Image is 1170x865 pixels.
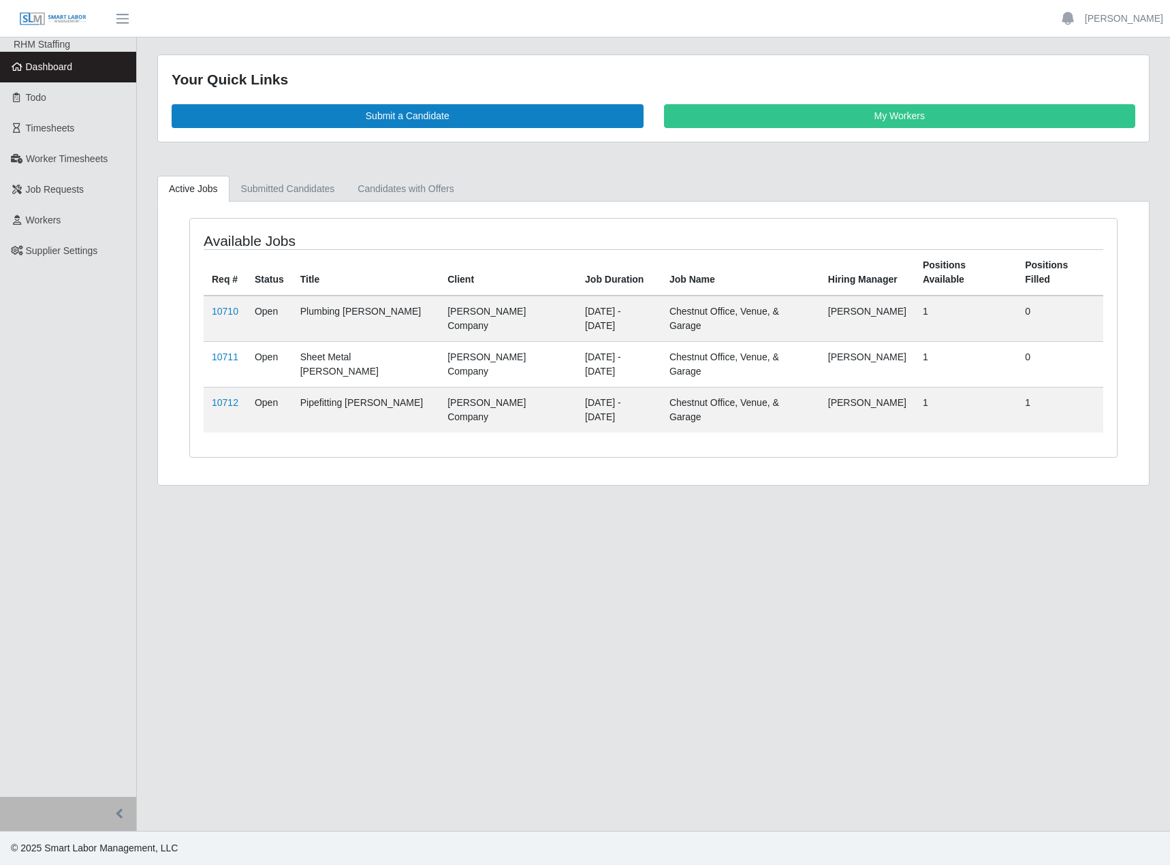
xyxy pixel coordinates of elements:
[292,249,439,296] th: Title
[661,341,820,387] td: Chestnut Office, Venue, & Garage
[820,249,915,296] th: Hiring Manager
[1017,296,1103,342] td: 0
[664,104,1136,128] a: My Workers
[346,176,465,202] a: Candidates with Offers
[439,249,577,296] th: Client
[26,215,61,225] span: Workers
[157,176,230,202] a: Active Jobs
[1017,341,1103,387] td: 0
[439,387,577,432] td: [PERSON_NAME] Company
[292,296,439,342] td: Plumbing [PERSON_NAME]
[204,249,247,296] th: Req #
[26,184,84,195] span: Job Requests
[172,104,644,128] a: Submit a Candidate
[439,296,577,342] td: [PERSON_NAME] Company
[577,296,661,342] td: [DATE] - [DATE]
[915,249,1017,296] th: Positions Available
[26,92,46,103] span: Todo
[212,306,238,317] a: 10710
[247,341,292,387] td: Open
[577,387,661,432] td: [DATE] - [DATE]
[230,176,347,202] a: Submitted Candidates
[915,296,1017,342] td: 1
[247,296,292,342] td: Open
[247,387,292,432] td: Open
[1017,249,1103,296] th: Positions Filled
[915,387,1017,432] td: 1
[204,232,567,249] h4: Available Jobs
[26,153,108,164] span: Worker Timesheets
[212,397,238,408] a: 10712
[11,843,178,853] span: © 2025 Smart Labor Management, LLC
[26,61,73,72] span: Dashboard
[820,387,915,432] td: [PERSON_NAME]
[212,351,238,362] a: 10711
[915,341,1017,387] td: 1
[1085,12,1163,26] a: [PERSON_NAME]
[247,249,292,296] th: Status
[577,249,661,296] th: Job Duration
[172,69,1135,91] div: Your Quick Links
[577,341,661,387] td: [DATE] - [DATE]
[292,387,439,432] td: Pipefitting [PERSON_NAME]
[292,341,439,387] td: Sheet Metal [PERSON_NAME]
[14,39,70,50] span: RHM Staffing
[439,341,577,387] td: [PERSON_NAME] Company
[19,12,87,27] img: SLM Logo
[820,296,915,342] td: [PERSON_NAME]
[661,387,820,432] td: Chestnut Office, Venue, & Garage
[1017,387,1103,432] td: 1
[26,245,98,256] span: Supplier Settings
[661,296,820,342] td: Chestnut Office, Venue, & Garage
[661,249,820,296] th: Job Name
[26,123,75,133] span: Timesheets
[820,341,915,387] td: [PERSON_NAME]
